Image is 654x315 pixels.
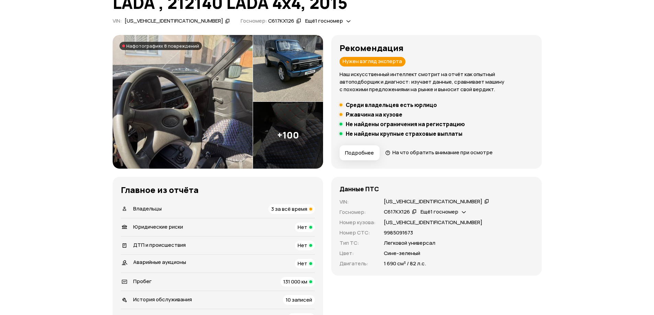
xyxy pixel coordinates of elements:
[340,219,376,226] p: Номер кузова :
[340,260,376,267] p: Двигатель :
[340,185,379,193] h4: Данные ПТС
[298,223,307,231] span: Нет
[384,250,420,257] p: Сине-зеленый
[133,223,183,230] span: Юридические риски
[384,198,482,205] div: [US_VEHICLE_IDENTIFICATION_NUMBER]
[392,149,493,156] span: На что обратить внимание при осмотре
[346,101,437,108] h5: Среди владельцев есть юрлицо
[305,17,343,24] span: Ещё 1 госномер
[298,260,307,267] span: Нет
[126,43,199,49] span: На фотографиях 8 повреждений
[298,242,307,249] span: Нет
[133,258,186,266] span: Аварийные аукционы
[340,208,376,216] p: Госномер :
[271,205,307,213] span: 3 за всё время
[384,239,435,247] p: Легковой универсал
[385,149,493,156] a: На что обратить внимание при осмотре
[340,239,376,247] p: Тип ТС :
[346,111,402,118] h5: Ржавчина на кузове
[346,130,462,137] h5: Не найдены крупные страховые выплаты
[133,296,192,303] span: История обслуживания
[340,43,533,53] h3: Рекомендация
[345,149,374,156] span: Подробнее
[340,71,533,93] p: Наш искусственный интеллект смотрит на отчёт как опытный автоподборщик и диагност: изучает данные...
[133,205,162,212] span: Владельцы
[384,229,413,237] p: 9985091673
[384,260,426,267] p: 1 690 см³ / 82 л.с.
[283,278,307,285] span: 131 000 км
[340,198,376,206] p: VIN :
[125,17,223,25] div: [US_VEHICLE_IDENTIFICATION_NUMBER]
[121,185,315,195] h3: Главное из отчёта
[133,241,186,249] span: ДТП и происшествия
[346,121,465,128] h5: Не найдены ограничения на регистрацию
[340,250,376,257] p: Цвет :
[384,208,410,216] div: С617КХ126
[286,296,312,303] span: 10 записей
[113,17,122,24] span: VIN :
[340,229,376,237] p: Номер СТС :
[241,17,267,24] span: Госномер:
[340,145,380,160] button: Подробнее
[340,57,405,66] div: Нужен взгляд эксперта
[268,17,294,25] div: С617КХ126
[421,208,458,215] span: Ещё 1 госномер
[384,219,482,226] p: [US_VEHICLE_IDENTIFICATION_NUMBER]
[133,278,152,285] span: Пробег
